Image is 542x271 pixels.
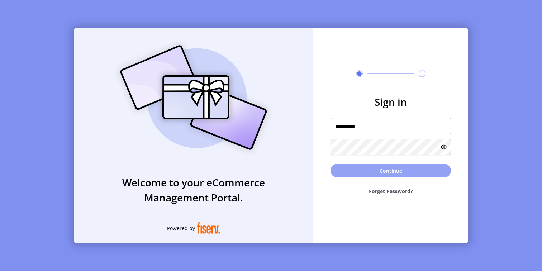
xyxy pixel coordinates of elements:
img: card_Illustration.svg [109,37,278,158]
h3: Welcome to your eCommerce Management Portal. [74,175,313,205]
h3: Sign in [331,94,451,109]
span: Powered by [167,224,195,232]
button: Continue [331,164,451,177]
button: Forget Password? [331,182,451,201]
